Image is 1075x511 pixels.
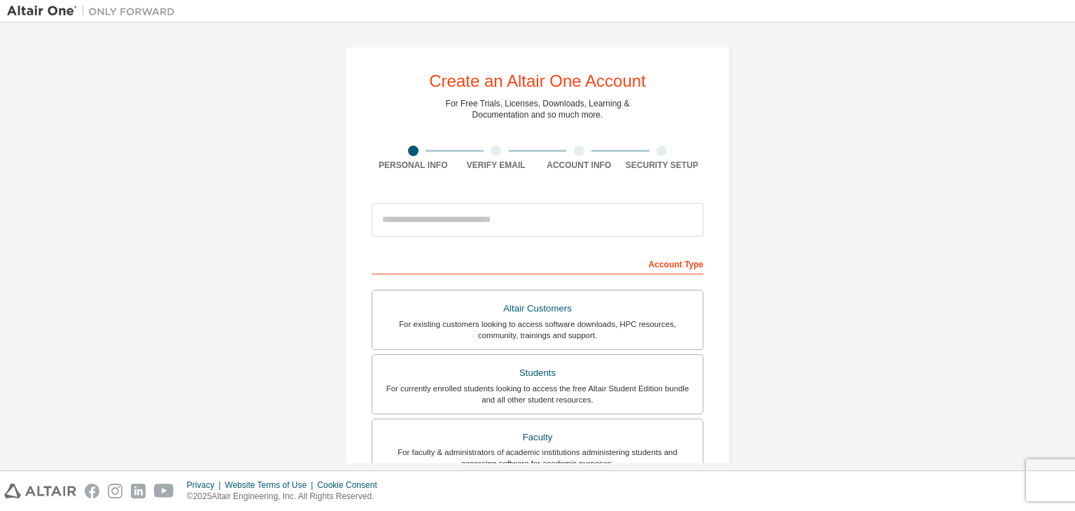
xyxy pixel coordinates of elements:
[108,484,122,498] img: instagram.svg
[381,318,694,341] div: For existing customers looking to access software downloads, HPC resources, community, trainings ...
[4,484,76,498] img: altair_logo.svg
[85,484,99,498] img: facebook.svg
[429,73,646,90] div: Create an Altair One Account
[372,160,455,171] div: Personal Info
[131,484,146,498] img: linkedin.svg
[381,383,694,405] div: For currently enrolled students looking to access the free Altair Student Edition bundle and all ...
[455,160,538,171] div: Verify Email
[7,4,182,18] img: Altair One
[537,160,621,171] div: Account Info
[381,428,694,447] div: Faculty
[446,98,630,120] div: For Free Trials, Licenses, Downloads, Learning & Documentation and so much more.
[154,484,174,498] img: youtube.svg
[317,479,385,491] div: Cookie Consent
[225,479,317,491] div: Website Terms of Use
[381,363,694,383] div: Students
[381,447,694,469] div: For faculty & administrators of academic institutions administering students and accessing softwa...
[187,491,386,503] p: © 2025 Altair Engineering, Inc. All Rights Reserved.
[372,252,703,274] div: Account Type
[381,299,694,318] div: Altair Customers
[621,160,704,171] div: Security Setup
[187,479,225,491] div: Privacy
